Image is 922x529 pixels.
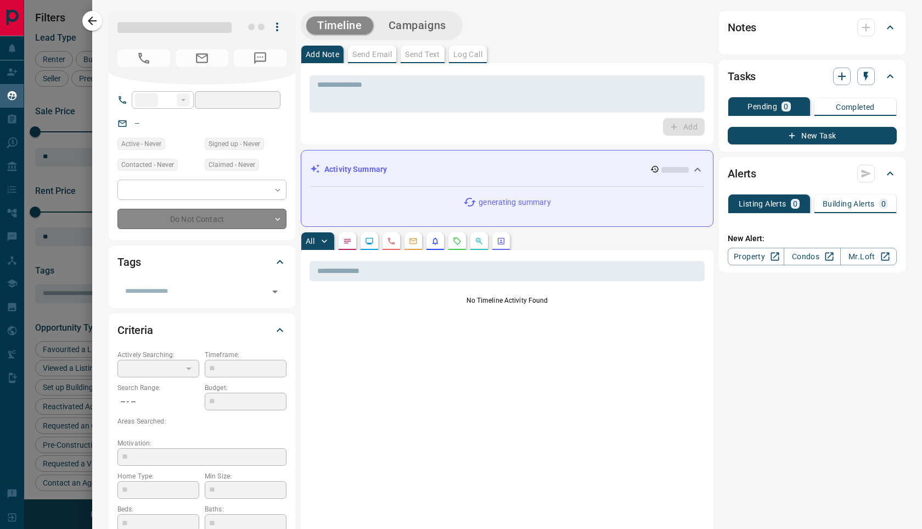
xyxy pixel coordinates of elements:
[728,63,897,90] div: Tasks
[324,164,387,175] p: Activity Summary
[793,200,797,208] p: 0
[310,159,704,180] div: Activity Summary
[117,249,286,275] div: Tags
[343,237,352,246] svg: Notes
[784,103,788,110] p: 0
[747,103,777,110] p: Pending
[310,296,705,305] p: No Timeline Activity Found
[117,471,199,481] p: Home Type:
[121,138,161,149] span: Active - Never
[784,248,840,265] a: Condos
[365,237,374,246] svg: Lead Browsing Activity
[497,237,505,246] svg: Agent Actions
[117,438,286,448] p: Motivation:
[117,209,286,229] div: Do Not Contact
[479,197,550,208] p: generating summary
[121,159,174,170] span: Contacted - Never
[431,237,440,246] svg: Listing Alerts
[823,200,875,208] p: Building Alerts
[728,14,897,41] div: Notes
[135,119,139,127] a: --
[205,471,286,481] p: Min Size:
[453,237,462,246] svg: Requests
[728,165,756,182] h2: Alerts
[881,200,886,208] p: 0
[840,248,897,265] a: Mr.Loft
[409,237,418,246] svg: Emails
[728,233,897,244] p: New Alert:
[176,49,228,67] span: No Email
[234,49,286,67] span: No Number
[306,51,339,58] p: Add Note
[475,237,484,246] svg: Opportunities
[728,68,756,85] h2: Tasks
[209,159,255,170] span: Claimed - Never
[267,284,283,299] button: Open
[117,416,286,426] p: Areas Searched:
[836,103,875,111] p: Completed
[378,16,457,35] button: Campaigns
[117,383,199,393] p: Search Range:
[728,19,756,36] h2: Notes
[209,138,260,149] span: Signed up - Never
[306,16,373,35] button: Timeline
[205,350,286,360] p: Timeframe:
[117,504,199,514] p: Beds:
[117,49,170,67] span: No Number
[117,317,286,343] div: Criteria
[387,237,396,246] svg: Calls
[117,393,199,411] p: -- - --
[728,127,897,144] button: New Task
[728,248,784,265] a: Property
[205,504,286,514] p: Baths:
[117,253,140,271] h2: Tags
[728,160,897,187] div: Alerts
[205,383,286,393] p: Budget:
[117,321,153,339] h2: Criteria
[117,350,199,360] p: Actively Searching:
[306,237,314,245] p: All
[739,200,786,208] p: Listing Alerts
